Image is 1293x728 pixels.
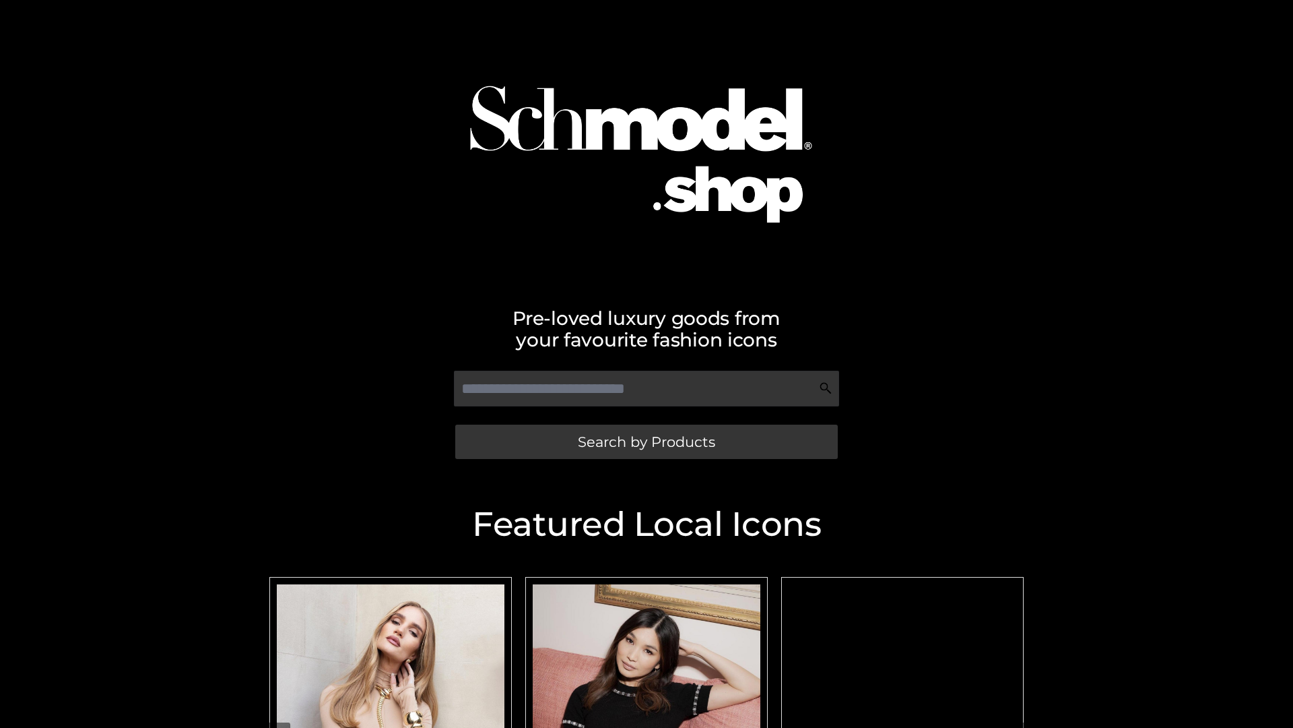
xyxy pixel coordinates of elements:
[455,425,838,459] a: Search by Products
[578,435,715,449] span: Search by Products
[263,307,1030,351] h2: Pre-loved luxury goods from your favourite fashion icons
[263,508,1030,541] h2: Featured Local Icons​
[819,382,832,395] img: Search Icon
